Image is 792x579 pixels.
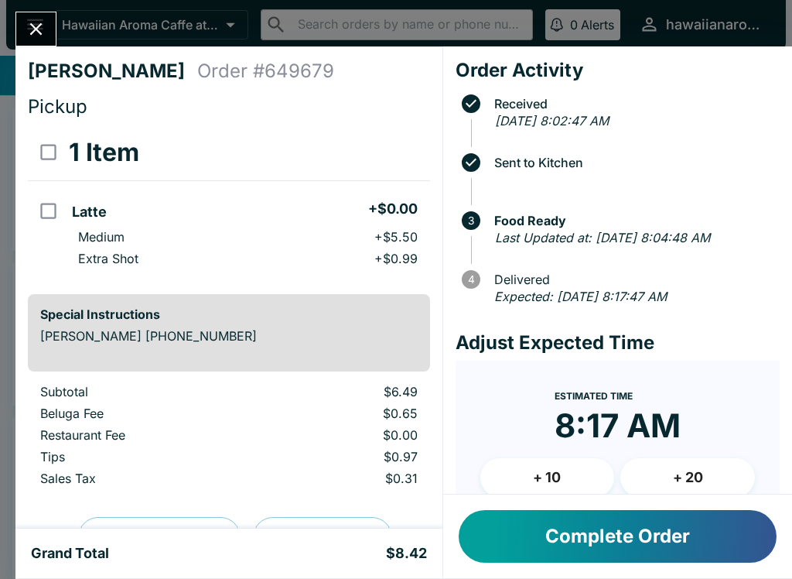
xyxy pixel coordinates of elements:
[480,458,615,497] button: + 10
[40,471,253,486] p: Sales Tax
[278,384,418,399] p: $6.49
[468,214,474,227] text: 3
[197,60,334,83] h4: Order # 649679
[78,251,138,266] p: Extra Shot
[495,230,710,245] em: Last Updated at: [DATE] 8:04:48 AM
[40,328,418,344] p: [PERSON_NAME] [PHONE_NUMBER]
[486,156,780,170] span: Sent to Kitchen
[459,510,777,563] button: Complete Order
[494,289,667,304] em: Expected: [DATE] 8:17:47 AM
[374,251,418,266] p: + $0.99
[486,272,780,286] span: Delivered
[495,113,609,128] em: [DATE] 8:02:47 AM
[40,406,253,421] p: Beluga Fee
[40,427,253,443] p: Restaurant Fee
[486,214,780,228] span: Food Ready
[16,12,56,46] button: Close
[278,427,418,443] p: $0.00
[72,203,107,221] h5: Latte
[40,384,253,399] p: Subtotal
[555,390,633,402] span: Estimated Time
[69,137,139,168] h3: 1 Item
[555,406,681,446] time: 8:17 AM
[374,229,418,245] p: + $5.50
[28,125,430,282] table: orders table
[456,59,780,82] h4: Order Activity
[486,97,780,111] span: Received
[28,384,430,492] table: orders table
[620,458,755,497] button: + 20
[278,406,418,421] p: $0.65
[28,60,197,83] h4: [PERSON_NAME]
[253,517,392,557] button: Print Receipt
[28,95,87,118] span: Pickup
[31,544,109,563] h5: Grand Total
[456,331,780,355] h4: Adjust Expected Time
[368,200,418,218] h5: + $0.00
[40,449,253,464] p: Tips
[278,471,418,486] p: $0.31
[78,229,125,245] p: Medium
[40,307,418,322] h6: Special Instructions
[78,517,241,557] button: Preview Receipt
[386,544,427,563] h5: $8.42
[278,449,418,464] p: $0.97
[467,273,474,286] text: 4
